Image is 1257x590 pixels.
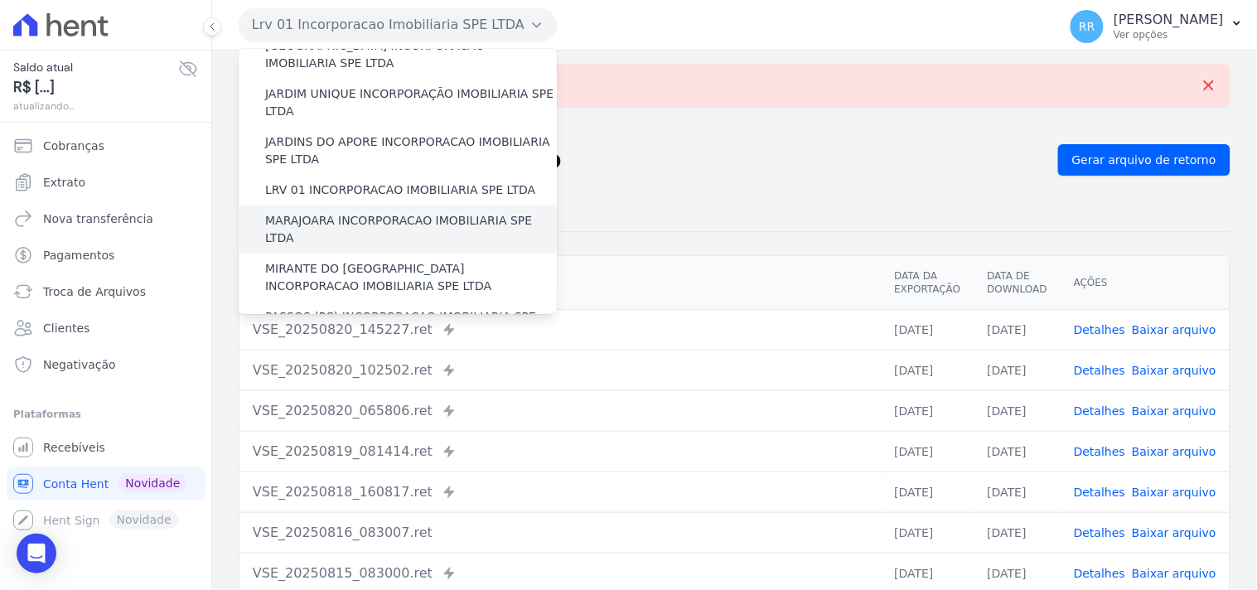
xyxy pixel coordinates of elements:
[265,212,557,247] label: MARAJOARA INCORPORACAO IMOBILIARIA SPE LTDA
[239,148,1045,172] h2: Exportações de Retorno
[7,275,205,308] a: Troca de Arquivos
[974,512,1061,553] td: [DATE]
[13,99,178,114] span: atualizando...
[265,133,557,168] label: JARDINS DO APORE INCORPORACAO IMOBILIARIA SPE LTDA
[17,534,56,573] div: Open Intercom Messenger
[13,59,178,76] span: Saldo atual
[1074,404,1125,418] a: Detalhes
[881,431,974,472] td: [DATE]
[1132,486,1216,499] a: Baixar arquivo
[1132,445,1216,458] a: Baixar arquivo
[974,309,1061,350] td: [DATE]
[13,76,178,99] span: R$ [...]
[1079,21,1095,32] span: RR
[13,404,198,424] div: Plataformas
[974,472,1061,512] td: [DATE]
[239,256,881,310] th: Arquivo
[253,401,868,421] div: VSE_20250820_065806.ret
[239,8,557,41] button: Lrv 01 Incorporacao Imobiliaria SPE LTDA
[265,181,535,199] label: LRV 01 INCORPORACAO IMOBILIARIA SPE LTDA
[1061,256,1230,310] th: Ações
[974,350,1061,390] td: [DATE]
[253,442,868,462] div: VSE_20250819_081414.ret
[974,256,1061,310] th: Data de Download
[1114,12,1224,28] p: [PERSON_NAME]
[7,166,205,199] a: Extrato
[265,85,557,120] label: JARDIM UNIQUE INCORPORAÇÃO IMOBILIARIA SPE LTDA
[265,37,557,72] label: [GEOGRAPHIC_DATA] INCORPORACAO IMOBILIARIA SPE LTDA
[1132,404,1216,418] a: Baixar arquivo
[881,512,974,553] td: [DATE]
[43,138,104,154] span: Cobranças
[881,390,974,431] td: [DATE]
[1074,526,1125,539] a: Detalhes
[253,482,868,502] div: VSE_20250818_160817.ret
[13,129,198,537] nav: Sidebar
[7,431,205,464] a: Recebíveis
[881,472,974,512] td: [DATE]
[1132,526,1216,539] a: Baixar arquivo
[253,563,868,583] div: VSE_20250815_083000.ret
[1072,152,1216,168] span: Gerar arquivo de retorno
[974,431,1061,472] td: [DATE]
[1132,364,1216,377] a: Baixar arquivo
[239,120,1230,138] nav: Breadcrumb
[265,260,557,295] label: MIRANTE DO [GEOGRAPHIC_DATA] INCORPORACAO IMOBILIARIA SPE LTDA
[43,174,85,191] span: Extrato
[1114,28,1224,41] p: Ver opções
[43,439,105,456] span: Recebíveis
[881,256,974,310] th: Data da Exportação
[7,467,205,501] a: Conta Hent Novidade
[43,283,146,300] span: Troca de Arquivos
[43,476,109,492] span: Conta Hent
[1074,364,1125,377] a: Detalhes
[43,210,153,227] span: Nova transferência
[7,312,205,345] a: Clientes
[1074,323,1125,336] a: Detalhes
[1132,567,1216,580] a: Baixar arquivo
[1074,486,1125,499] a: Detalhes
[43,320,89,336] span: Clientes
[43,356,116,373] span: Negativação
[7,348,205,381] a: Negativação
[118,474,186,492] span: Novidade
[253,523,868,543] div: VSE_20250816_083007.ret
[253,360,868,380] div: VSE_20250820_102502.ret
[1057,3,1257,50] button: RR [PERSON_NAME] Ver opções
[7,129,205,162] a: Cobranças
[1058,144,1230,176] a: Gerar arquivo de retorno
[7,239,205,272] a: Pagamentos
[7,202,205,235] a: Nova transferência
[1074,445,1125,458] a: Detalhes
[1132,323,1216,336] a: Baixar arquivo
[1074,567,1125,580] a: Detalhes
[974,390,1061,431] td: [DATE]
[253,320,868,340] div: VSE_20250820_145227.ret
[881,309,974,350] td: [DATE]
[43,247,114,264] span: Pagamentos
[265,308,557,343] label: PASSOS (PC) INCORPORACAO IMOBILIARIA SPE LTDA
[881,350,974,390] td: [DATE]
